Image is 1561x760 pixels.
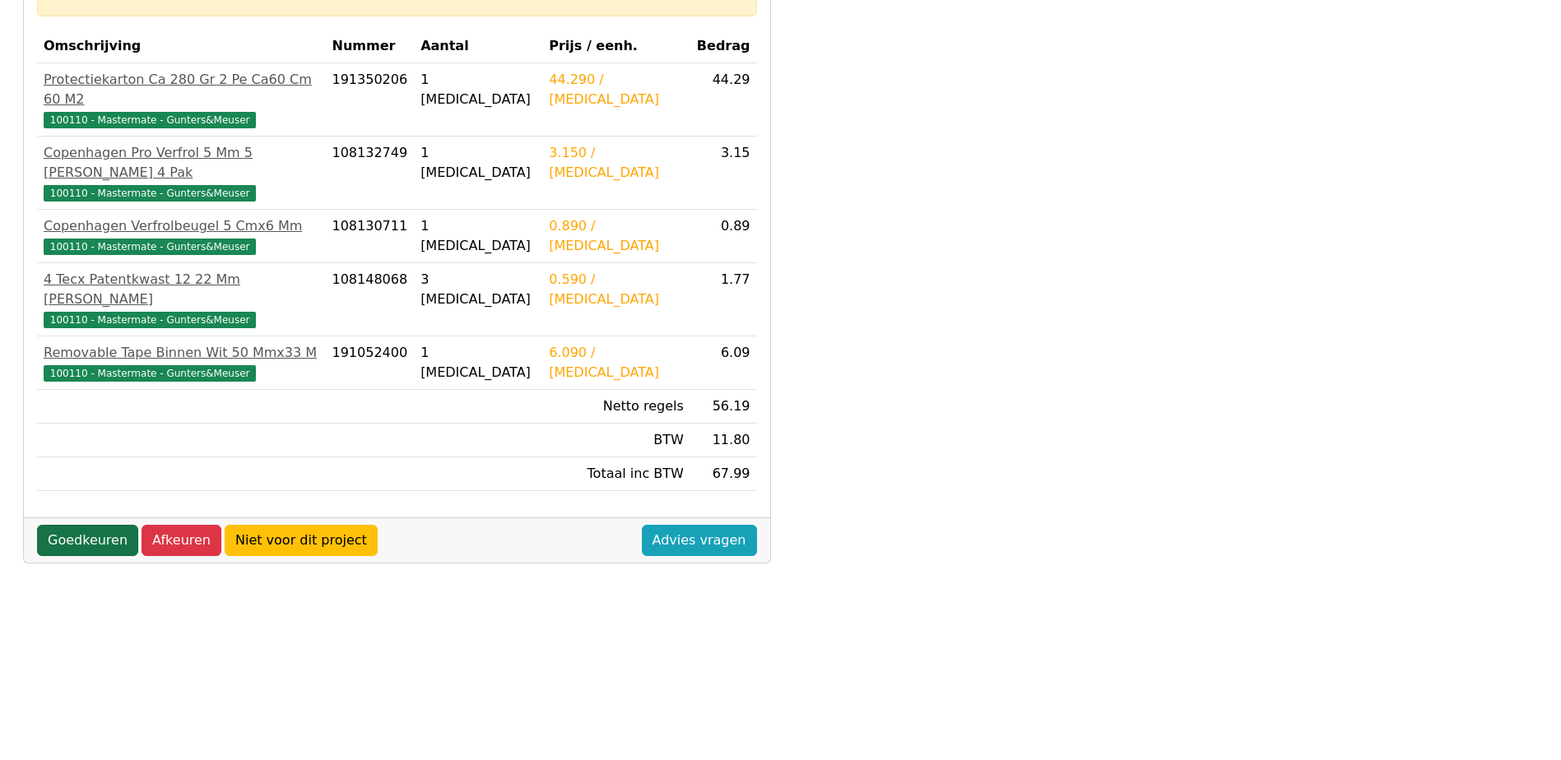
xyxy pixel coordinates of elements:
[549,343,684,382] div: 6.090 / [MEDICAL_DATA]
[142,525,221,556] a: Afkeuren
[420,343,536,382] div: 1 [MEDICAL_DATA]
[420,143,536,183] div: 1 [MEDICAL_DATA]
[690,263,757,336] td: 1.77
[326,63,415,137] td: 191350206
[690,424,757,457] td: 11.80
[542,390,690,424] td: Netto regels
[690,63,757,137] td: 44.29
[690,30,757,63] th: Bedrag
[326,336,415,390] td: 191052400
[326,210,415,263] td: 108130711
[44,365,256,382] span: 100110 - Mastermate - Gunters&Meuser
[326,30,415,63] th: Nummer
[44,216,319,236] div: Copenhagen Verfrolbeugel 5 Cmx6 Mm
[44,270,319,329] a: 4 Tecx Patentkwast 12 22 Mm [PERSON_NAME]100110 - Mastermate - Gunters&Meuser
[44,343,319,363] div: Removable Tape Binnen Wit 50 Mmx33 M
[44,312,256,328] span: 100110 - Mastermate - Gunters&Meuser
[44,143,319,183] div: Copenhagen Pro Verfrol 5 Mm 5 [PERSON_NAME] 4 Pak
[37,30,326,63] th: Omschrijving
[44,70,319,109] div: Protectiekarton Ca 280 Gr 2 Pe Ca60 Cm 60 M2
[420,70,536,109] div: 1 [MEDICAL_DATA]
[542,424,690,457] td: BTW
[690,210,757,263] td: 0.89
[326,137,415,210] td: 108132749
[44,112,256,128] span: 100110 - Mastermate - Gunters&Meuser
[44,343,319,382] a: Removable Tape Binnen Wit 50 Mmx33 M100110 - Mastermate - Gunters&Meuser
[542,457,690,491] td: Totaal inc BTW
[690,390,757,424] td: 56.19
[690,457,757,491] td: 67.99
[44,143,319,202] a: Copenhagen Pro Verfrol 5 Mm 5 [PERSON_NAME] 4 Pak100110 - Mastermate - Gunters&Meuser
[44,216,319,256] a: Copenhagen Verfrolbeugel 5 Cmx6 Mm100110 - Mastermate - Gunters&Meuser
[414,30,542,63] th: Aantal
[44,270,319,309] div: 4 Tecx Patentkwast 12 22 Mm [PERSON_NAME]
[690,137,757,210] td: 3.15
[549,143,684,183] div: 3.150 / [MEDICAL_DATA]
[44,239,256,255] span: 100110 - Mastermate - Gunters&Meuser
[225,525,378,556] a: Niet voor dit project
[642,525,757,556] a: Advies vragen
[542,30,690,63] th: Prijs / eenh.
[549,70,684,109] div: 44.290 / [MEDICAL_DATA]
[326,263,415,336] td: 108148068
[44,185,256,202] span: 100110 - Mastermate - Gunters&Meuser
[44,70,319,129] a: Protectiekarton Ca 280 Gr 2 Pe Ca60 Cm 60 M2100110 - Mastermate - Gunters&Meuser
[37,525,138,556] a: Goedkeuren
[420,270,536,309] div: 3 [MEDICAL_DATA]
[690,336,757,390] td: 6.09
[549,216,684,256] div: 0.890 / [MEDICAL_DATA]
[549,270,684,309] div: 0.590 / [MEDICAL_DATA]
[420,216,536,256] div: 1 [MEDICAL_DATA]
